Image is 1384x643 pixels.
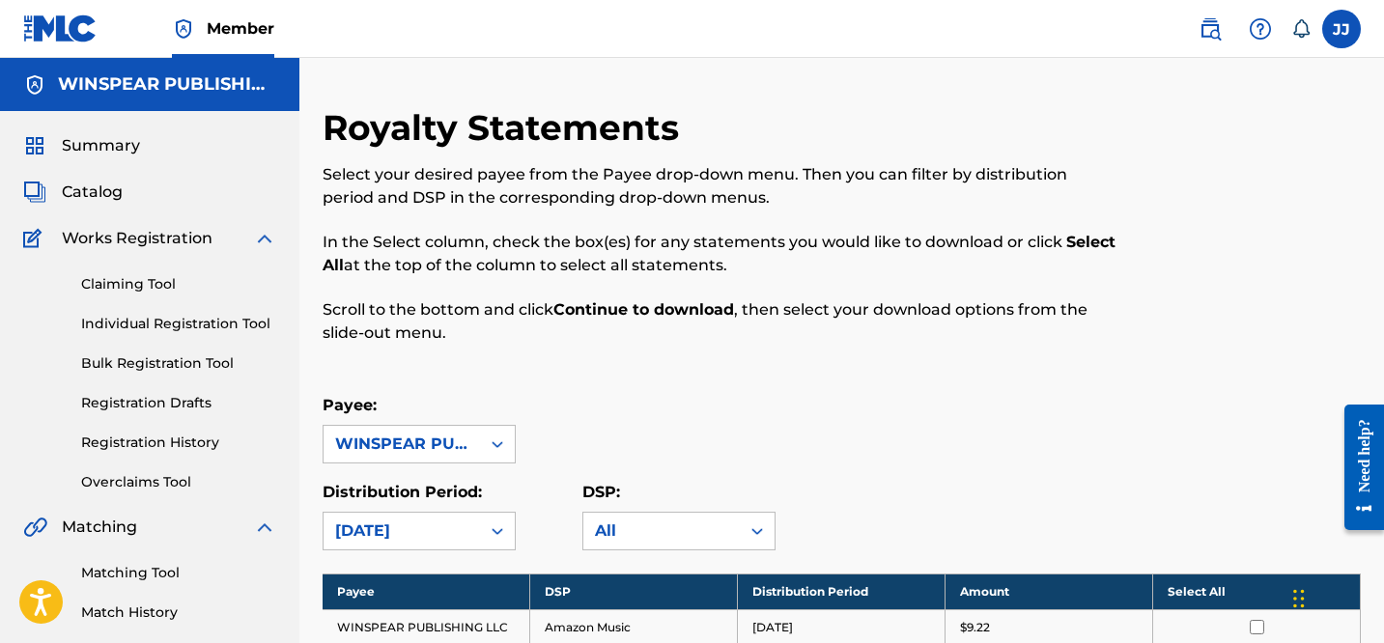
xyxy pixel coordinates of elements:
[335,433,468,456] div: WINSPEAR PUBLISHING LLC
[23,134,46,157] img: Summary
[207,17,274,40] span: Member
[1287,550,1384,643] iframe: Chat Widget
[23,181,123,204] a: CatalogCatalog
[1191,10,1229,48] a: Public Search
[1322,10,1361,48] div: User Menu
[323,106,689,150] h2: Royalty Statements
[1199,17,1222,41] img: search
[323,573,530,609] th: Payee
[81,602,276,623] a: Match History
[81,393,276,413] a: Registration Drafts
[323,298,1122,345] p: Scroll to the bottom and click , then select your download options from the slide-out menu.
[62,134,140,157] span: Summary
[23,516,47,539] img: Matching
[81,472,276,492] a: Overclaims Tool
[582,483,620,501] label: DSP:
[1330,389,1384,545] iframe: Resource Center
[58,73,276,96] h5: WINSPEAR PUBLISHING LLC
[323,483,482,501] label: Distribution Period:
[335,519,468,543] div: [DATE]
[81,353,276,374] a: Bulk Registration Tool
[62,181,123,204] span: Catalog
[553,300,734,319] strong: Continue to download
[595,519,728,543] div: All
[23,134,140,157] a: SummarySummary
[323,163,1122,210] p: Select your desired payee from the Payee drop-down menu. Then you can filter by distribution peri...
[1249,17,1272,41] img: help
[323,396,377,414] label: Payee:
[62,227,212,250] span: Works Registration
[81,563,276,583] a: Matching Tool
[23,181,46,204] img: Catalog
[1153,573,1361,609] th: Select All
[172,17,195,41] img: Top Rightsholder
[1293,570,1305,628] div: Drag
[530,573,738,609] th: DSP
[81,433,276,453] a: Registration History
[23,14,98,42] img: MLC Logo
[23,73,46,97] img: Accounts
[323,231,1122,277] p: In the Select column, check the box(es) for any statements you would like to download or click at...
[62,516,137,539] span: Matching
[81,274,276,294] a: Claiming Tool
[1241,10,1280,48] div: Help
[946,573,1153,609] th: Amount
[960,619,990,636] p: $9.22
[253,516,276,539] img: expand
[81,314,276,334] a: Individual Registration Tool
[23,227,48,250] img: Works Registration
[253,227,276,250] img: expand
[738,573,946,609] th: Distribution Period
[1291,19,1311,39] div: Notifications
